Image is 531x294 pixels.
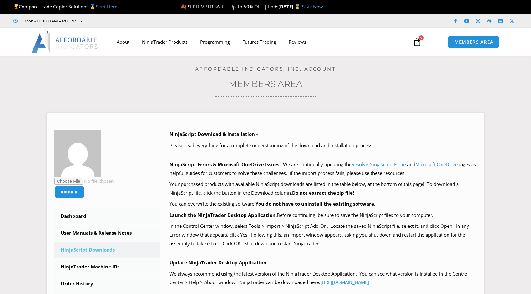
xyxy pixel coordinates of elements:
b: NinjaScript Errors & Microsoft OneDrive Issues – [169,161,283,167]
span: 0 [419,35,424,40]
a: About [110,35,136,49]
p: We are continually updating the and pages as helpful guides for customers to solve these challeng... [169,160,477,178]
a: Save Now [302,3,323,10]
a: User Manuals & Release Notes [54,225,160,241]
p: We always recommend using the latest version of the NinjaTrader Desktop Application. You can see ... [169,270,477,287]
a: Affordable Indicators, Inc. Account [195,66,336,72]
strong: [DATE] ⌛ [278,3,302,10]
b: Update NinjaTrader Desktop Application – [169,259,270,266]
a: NinjaTrader Products [136,35,194,49]
b: You do not have to uninstall the existing software. [255,201,375,207]
a: Programming [194,35,236,49]
a: [URL][DOMAIN_NAME] [320,279,369,285]
a: Dashboard [54,208,160,224]
a: Members Area [229,78,302,89]
p: Before continuing, be sure to save the NinjaScript files to your computer. [169,211,477,220]
a: Resolve NinjaScript Errors [351,161,407,167]
a: Futures Trading [236,35,282,49]
span: MEMBERS AREA [454,40,493,44]
p: In the Control Center window, select Tools > Import > NinjaScript Add-On. Locate the saved NinjaS... [169,222,477,248]
a: Start Here [96,3,117,10]
img: 🏆 [14,4,18,9]
p: Please read everything for a complete understanding of the download and installation process. [169,141,477,150]
b: Do not extract the zip file! [292,190,354,196]
b: Launch the NinjaTrader Desktop Application. [169,212,277,218]
a: MEMBERS AREA [448,36,500,48]
a: Reviews [282,35,312,49]
a: Microsoft OneDrive [415,161,458,167]
p: You can overwrite the existing software. [169,200,477,208]
iframe: Customer reviews powered by Trustpilot [93,18,187,24]
span: Compare Trade Copier Solutions 🥇 [13,3,117,10]
span: 🍂 SEPTEMBER SALE | Up To 50% OFF | Ends [180,3,278,10]
a: NinjaScript Downloads [54,242,160,258]
a: NinjaTrader Machine IDs [54,259,160,275]
img: LogoAI | Affordable Indicators – NinjaTrader [31,31,99,53]
nav: Menu [110,35,406,49]
a: Order History [54,276,160,292]
span: Mon - Fri: 8:00 AM – 6:00 PM EST [23,17,84,25]
a: 0 [403,33,431,51]
b: NinjaScript Download & Installation – [169,131,259,137]
img: be18b8b30f08bb3136e7cbb65757b1ce36477bb112518b9b8683b6b990bb506f [54,130,101,177]
p: Your purchased products with available NinjaScript downloads are listed in the table below, at th... [169,180,477,197]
